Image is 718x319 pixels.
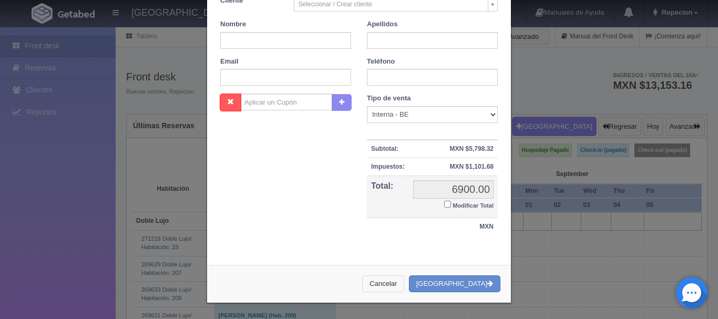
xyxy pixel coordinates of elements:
[367,158,409,176] th: Impuestos:
[367,57,395,67] label: Teléfono
[450,163,494,170] strong: MXN $1,101.68
[444,201,451,208] input: Modificar Total
[450,145,494,152] strong: MXN $5,798.32
[367,94,411,104] label: Tipo de venta
[409,275,500,293] button: [GEOGRAPHIC_DATA]
[241,94,332,110] input: Aplicar un Cupón
[362,275,404,293] button: Cancelar
[453,202,494,209] small: Modificar Total
[367,19,398,29] label: Apellidos
[479,223,494,230] strong: MXN
[367,176,409,218] th: Total:
[220,57,239,67] label: Email
[367,140,409,158] th: Subtotal:
[220,19,246,29] label: Nombre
